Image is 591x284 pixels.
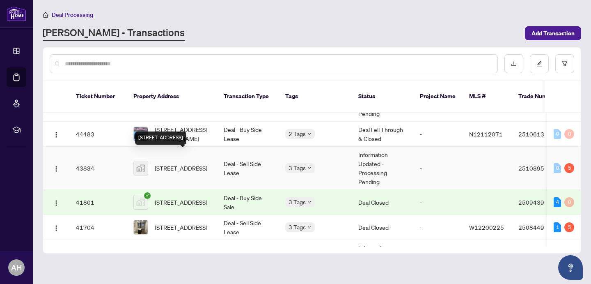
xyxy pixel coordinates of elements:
[564,222,574,232] div: 5
[53,225,60,231] img: Logo
[289,197,306,207] span: 3 Tags
[50,162,63,175] button: Logo
[512,147,569,190] td: 2510895
[525,26,581,40] button: Add Transaction
[512,81,569,113] th: Trade Number
[307,200,312,204] span: down
[562,61,568,67] span: filter
[69,81,127,113] th: Ticket Number
[554,163,561,173] div: 0
[530,54,549,73] button: edit
[413,122,463,147] td: -
[53,132,60,138] img: Logo
[127,81,217,113] th: Property Address
[554,129,561,139] div: 0
[469,224,504,231] span: W12200225
[564,197,574,207] div: 0
[279,81,352,113] th: Tags
[504,54,523,73] button: download
[554,222,561,232] div: 1
[134,161,148,175] img: thumbnail-img
[554,197,561,207] div: 4
[289,129,306,139] span: 2 Tags
[352,190,413,215] td: Deal Closed
[413,240,463,283] td: -
[536,61,542,67] span: edit
[69,122,127,147] td: 44483
[155,125,211,143] span: [STREET_ADDRESS][PERSON_NAME]
[52,11,93,18] span: Deal Processing
[469,130,503,138] span: N12112071
[7,6,26,21] img: logo
[11,262,22,273] span: AH
[352,122,413,147] td: Deal Fell Through & Closed
[413,81,463,113] th: Project Name
[50,127,63,141] button: Logo
[512,215,569,240] td: 2508449
[511,61,517,67] span: download
[558,255,583,280] button: Open asap
[564,163,574,173] div: 5
[413,190,463,215] td: -
[307,132,312,136] span: down
[155,164,207,173] span: [STREET_ADDRESS]
[217,81,279,113] th: Transaction Type
[53,200,60,206] img: Logo
[289,163,306,173] span: 3 Tags
[155,198,207,207] span: [STREET_ADDRESS]
[43,26,185,41] a: [PERSON_NAME] - Transactions
[217,122,279,147] td: Deal - Buy Side Lease
[512,122,569,147] td: 2510613
[144,192,151,199] span: check-circle
[69,240,127,283] td: 41441
[217,240,279,283] td: Listing - Lease
[217,190,279,215] td: Deal - Buy Side Sale
[155,223,207,232] span: [STREET_ADDRESS]
[352,215,413,240] td: Deal Closed
[134,220,148,234] img: thumbnail-img
[307,166,312,170] span: down
[352,240,413,283] td: Information Updated - Processing Pending
[69,215,127,240] td: 41704
[289,222,306,232] span: 3 Tags
[217,147,279,190] td: Deal - Sell Side Lease
[50,221,63,234] button: Logo
[53,166,60,172] img: Logo
[50,196,63,209] button: Logo
[512,240,569,283] td: 2512401
[69,190,127,215] td: 41801
[413,147,463,190] td: -
[43,12,48,18] span: home
[352,147,413,190] td: Information Updated - Processing Pending
[512,190,569,215] td: 2509439
[69,147,127,190] td: 43834
[531,27,575,40] span: Add Transaction
[217,215,279,240] td: Deal - Sell Side Lease
[134,127,148,141] img: thumbnail-img
[352,81,413,113] th: Status
[564,129,574,139] div: 0
[463,81,512,113] th: MLS #
[135,132,186,145] div: [STREET_ADDRESS]
[307,225,312,229] span: down
[134,195,148,209] img: thumbnail-img
[413,215,463,240] td: -
[555,54,574,73] button: filter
